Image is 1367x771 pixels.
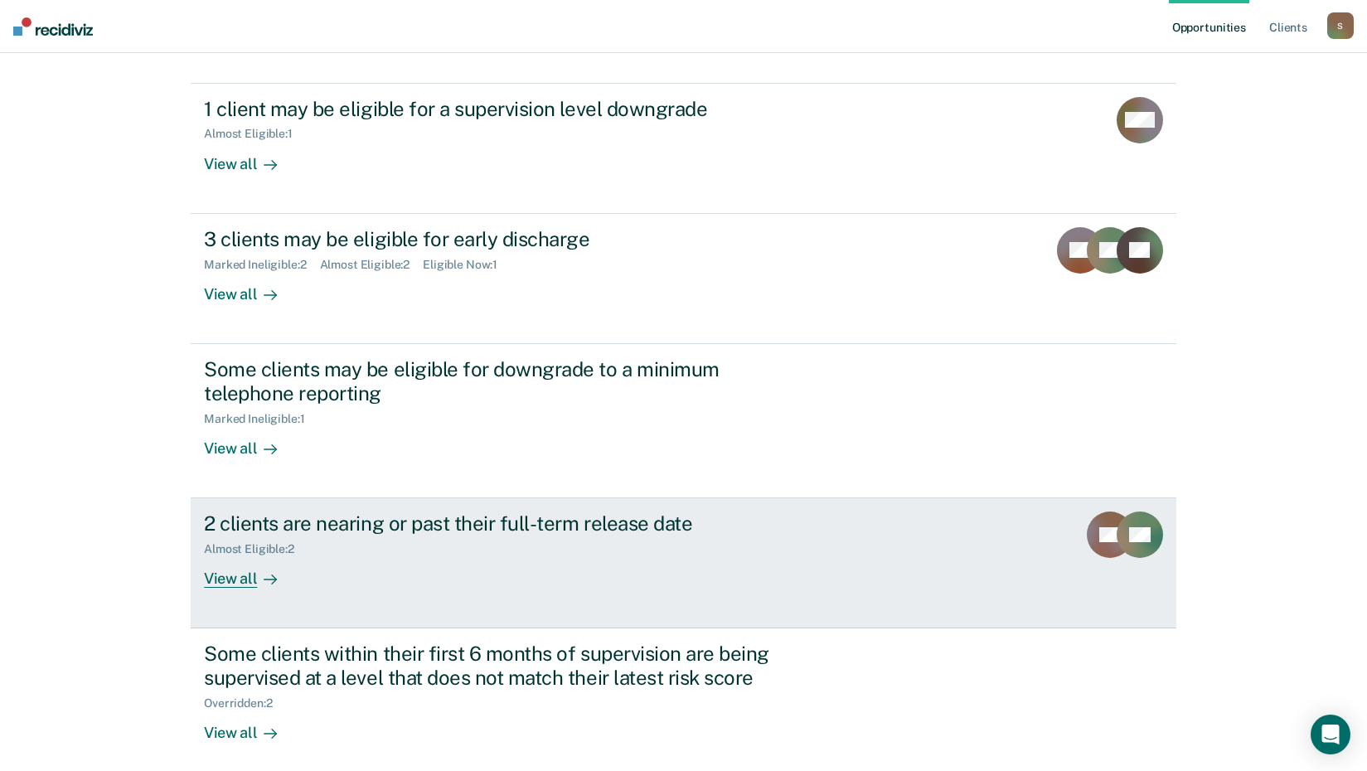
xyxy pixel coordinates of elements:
div: Marked Ineligible : 1 [204,412,318,426]
a: 1 client may be eligible for a supervision level downgradeAlmost Eligible:1View all [191,83,1176,214]
a: 2 clients are nearing or past their full-term release dateAlmost Eligible:2View all [191,498,1176,628]
div: 3 clients may be eligible for early discharge [204,227,786,251]
button: S [1327,12,1354,39]
div: 2 clients are nearing or past their full-term release date [204,512,786,536]
a: 3 clients may be eligible for early dischargeMarked Ineligible:2Almost Eligible:2Eligible Now:1Vi... [191,214,1176,344]
img: Recidiviz [13,17,93,36]
div: Eligible Now : 1 [423,258,511,272]
div: View all [204,710,297,743]
div: Almost Eligible : 1 [204,127,306,141]
div: Almost Eligible : 2 [204,542,308,556]
div: Some clients may be eligible for downgrade to a minimum telephone reporting [204,357,786,405]
div: Marked Ineligible : 2 [204,258,319,272]
div: View all [204,271,297,303]
div: View all [204,141,297,173]
a: Some clients may be eligible for downgrade to a minimum telephone reportingMarked Ineligible:1Vie... [191,344,1176,498]
div: Overridden : 2 [204,696,285,710]
div: Some clients within their first 6 months of supervision are being supervised at a level that does... [204,642,786,690]
div: View all [204,556,297,589]
div: Open Intercom Messenger [1311,715,1350,754]
div: Almost Eligible : 2 [320,258,424,272]
div: View all [204,425,297,458]
div: 1 client may be eligible for a supervision level downgrade [204,97,786,121]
